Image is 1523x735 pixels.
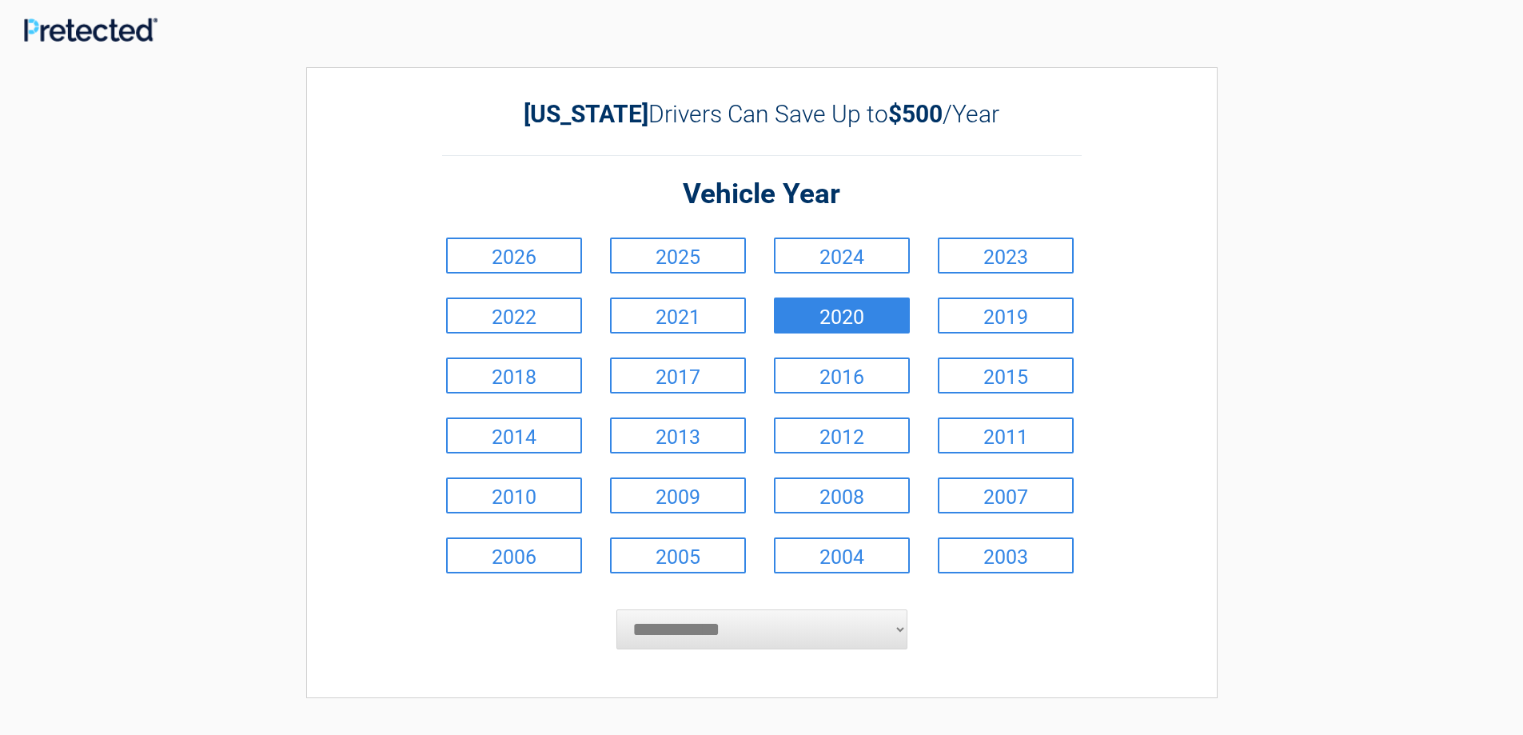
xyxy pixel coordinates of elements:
h2: Drivers Can Save Up to /Year [442,100,1082,128]
a: 2020 [774,298,910,334]
a: 2026 [446,238,582,274]
a: 2008 [774,477,910,513]
a: 2003 [938,537,1074,573]
a: 2007 [938,477,1074,513]
a: 2016 [774,358,910,393]
a: 2023 [938,238,1074,274]
a: 2004 [774,537,910,573]
b: [US_STATE] [524,100,648,128]
a: 2006 [446,537,582,573]
a: 2024 [774,238,910,274]
a: 2013 [610,417,746,453]
a: 2017 [610,358,746,393]
a: 2025 [610,238,746,274]
a: 2011 [938,417,1074,453]
a: 2018 [446,358,582,393]
a: 2015 [938,358,1074,393]
a: 2021 [610,298,746,334]
a: 2012 [774,417,910,453]
a: 2022 [446,298,582,334]
a: 2010 [446,477,582,513]
a: 2005 [610,537,746,573]
img: Main Logo [24,18,157,42]
h2: Vehicle Year [442,176,1082,214]
a: 2019 [938,298,1074,334]
b: $500 [888,100,943,128]
a: 2014 [446,417,582,453]
a: 2009 [610,477,746,513]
